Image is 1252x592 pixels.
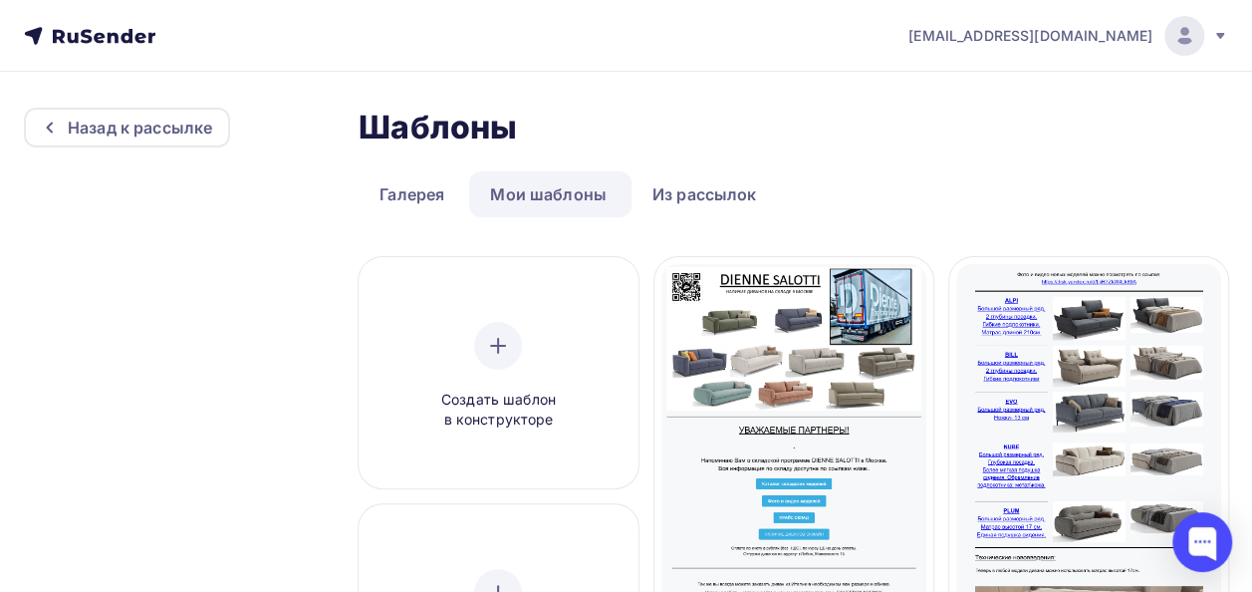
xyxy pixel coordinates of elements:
a: Галерея [359,171,465,217]
a: Из рассылок [631,171,778,217]
a: Мои шаблоны [469,171,627,217]
h2: Шаблоны [359,108,517,148]
div: Назад к рассылке [68,116,212,140]
span: Создать шаблон в конструкторе [403,390,593,431]
a: [EMAIL_ADDRESS][DOMAIN_NAME] [908,16,1228,56]
span: [EMAIL_ADDRESS][DOMAIN_NAME] [908,26,1152,46]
